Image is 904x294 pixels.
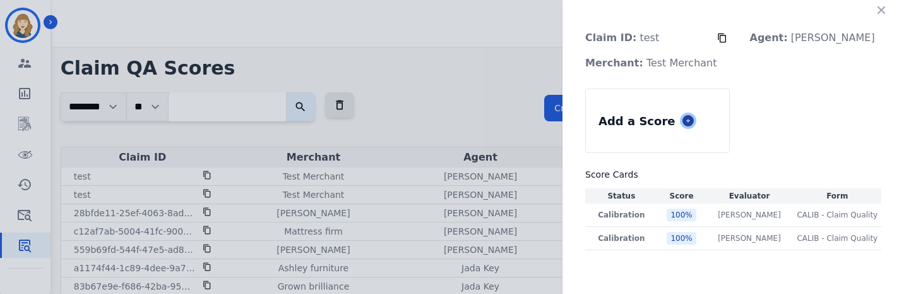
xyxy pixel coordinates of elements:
th: Evaluator [705,188,793,204]
strong: Claim ID: [585,32,636,44]
p: [PERSON_NAME] [740,25,885,51]
strong: Agent: [750,32,788,44]
p: Test Merchant [575,51,727,76]
div: 100 % [667,209,696,221]
p: test [575,25,669,51]
p: [PERSON_NAME] [718,210,781,220]
p: Calibration [588,210,655,220]
div: 100 % [667,232,696,245]
th: Score [658,188,706,204]
p: [PERSON_NAME] [718,233,781,243]
span: CALIB - Claim Quality [797,210,877,220]
th: Form [794,188,881,204]
span: CALIB - Claim Quality [797,233,877,243]
h3: Score Cards [585,168,881,181]
th: Status [585,188,658,204]
div: Add a Score [596,110,677,132]
p: Calibration [588,233,655,243]
strong: Merchant: [585,57,643,69]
